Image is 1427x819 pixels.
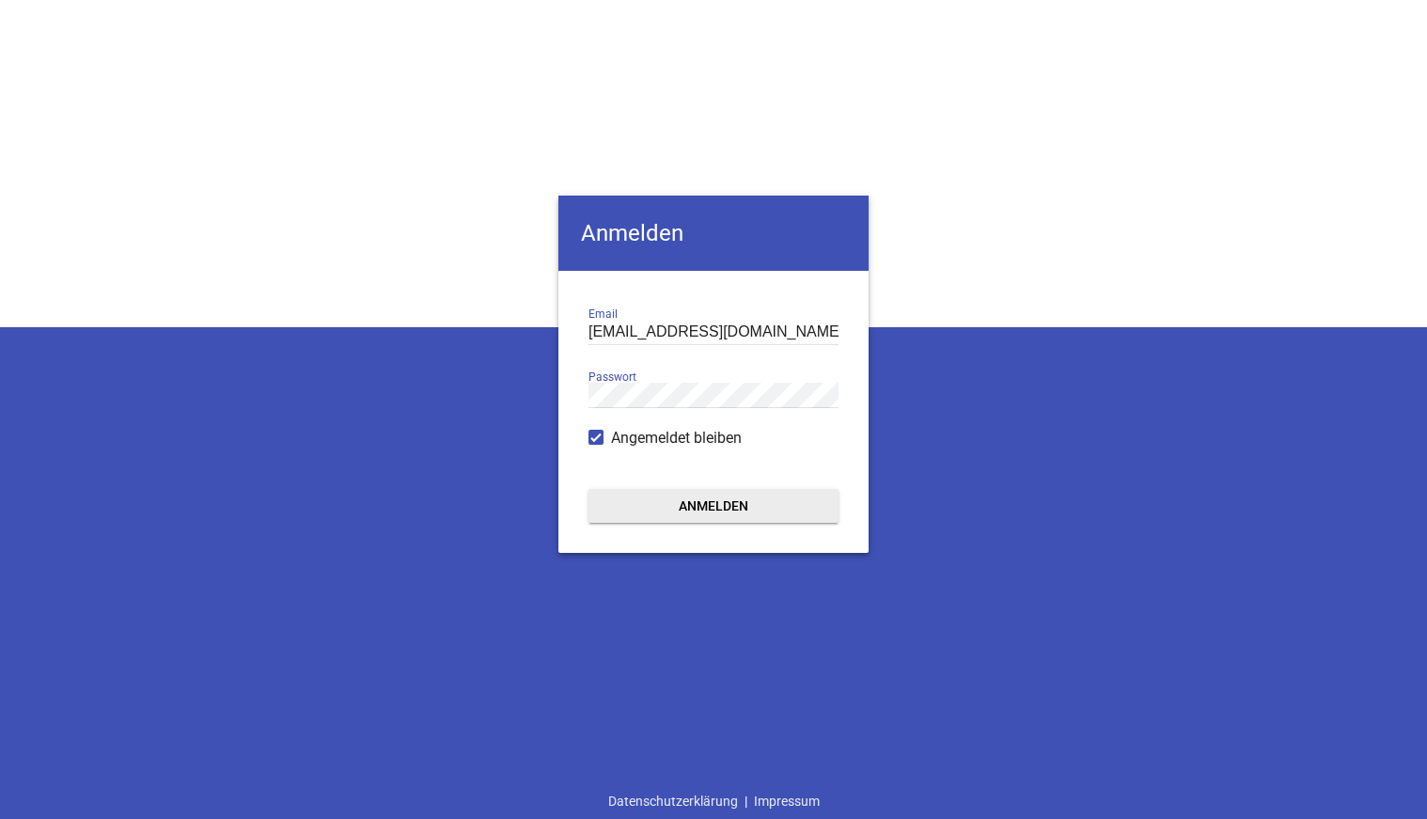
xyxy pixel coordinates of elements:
span: Angemeldet bleiben [611,427,742,449]
button: Anmelden [588,489,839,523]
a: Impressum [747,783,826,819]
h4: Anmelden [558,196,869,271]
a: Datenschutzerklärung [602,783,745,819]
div: | [602,783,826,819]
